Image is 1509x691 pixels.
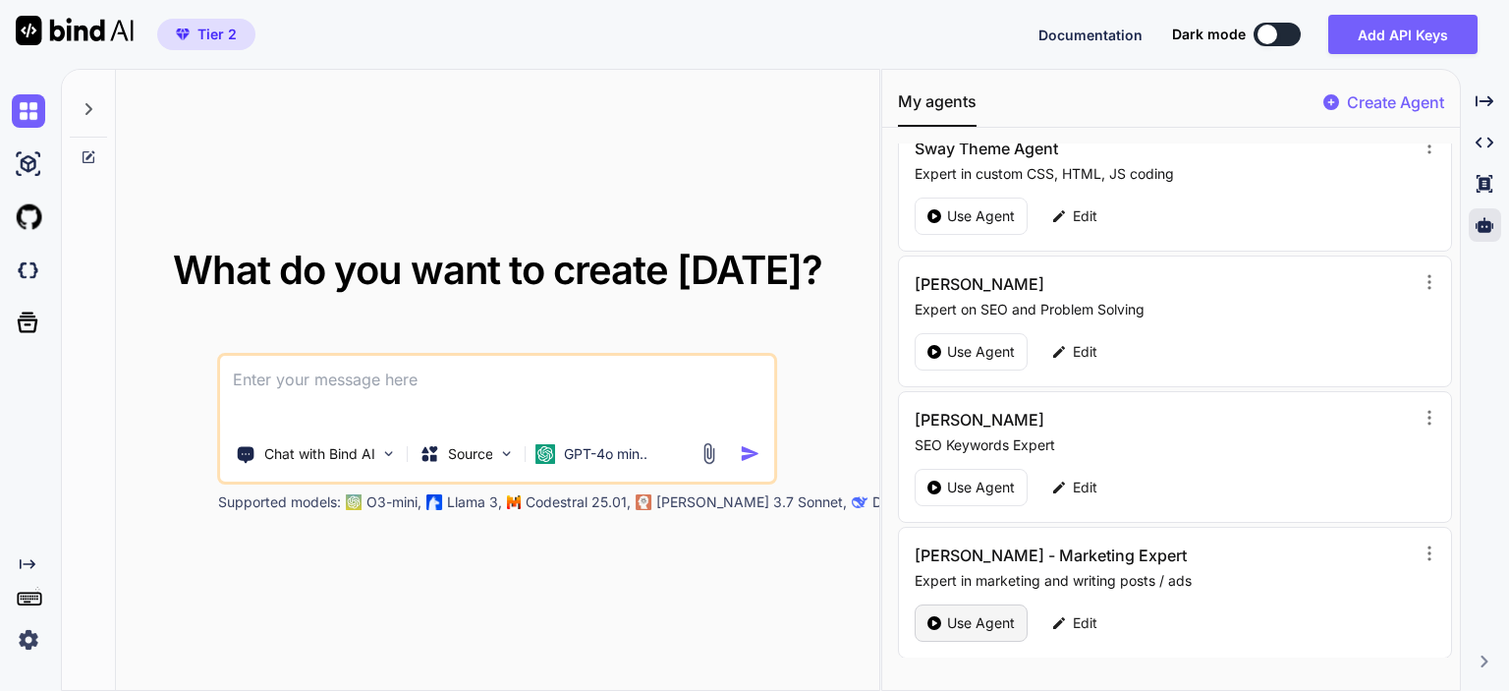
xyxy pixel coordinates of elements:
[366,492,421,512] p: O3-mini,
[1347,90,1444,114] p: Create Agent
[12,254,45,287] img: darkCloudIdeIcon
[915,300,1413,319] p: Expert on SEO and Problem Solving
[656,492,847,512] p: [PERSON_NAME] 3.7 Sonnet,
[564,444,647,464] p: GPT-4o min..
[12,201,45,234] img: githubLight
[447,492,502,512] p: Llama 3,
[1038,25,1143,45] button: Documentation
[947,206,1015,226] p: Use Agent
[872,492,956,512] p: Deepseek R1
[1073,206,1097,226] p: Edit
[947,342,1015,362] p: Use Agent
[448,444,493,464] p: Source
[176,29,190,40] img: premium
[12,623,45,657] img: settings
[1038,27,1143,43] span: Documentation
[536,444,556,464] img: GPT-4o mini
[197,25,237,44] span: Tier 2
[218,492,341,512] p: Supported models:
[16,16,134,45] img: Bind AI
[915,137,1263,160] h3: Sway Theme Agent
[526,492,631,512] p: Codestral 25.01,
[173,246,822,294] span: What do you want to create [DATE]?
[264,444,375,464] p: Chat with Bind AI
[508,495,522,509] img: Mistral-AI
[1073,342,1097,362] p: Edit
[12,94,45,128] img: chat
[698,442,720,465] img: attachment
[427,494,443,510] img: Llama2
[947,613,1015,633] p: Use Agent
[740,443,760,464] img: icon
[915,164,1413,184] p: Expert in custom CSS, HTML, JS coding
[1172,25,1246,44] span: Dark mode
[853,494,868,510] img: claude
[1073,613,1097,633] p: Edit
[1328,15,1478,54] button: Add API Keys
[947,478,1015,497] p: Use Agent
[915,571,1413,591] p: Expert in marketing and writing posts / ads
[637,494,652,510] img: claude
[347,494,363,510] img: GPT-4
[898,89,977,127] button: My agents
[12,147,45,181] img: ai-studio
[915,435,1413,455] p: SEO Keywords Expert
[157,19,255,50] button: premiumTier 2
[1073,478,1097,497] p: Edit
[915,408,1263,432] h3: [PERSON_NAME]
[915,272,1263,296] h3: [PERSON_NAME]
[381,445,398,462] img: Pick Tools
[499,445,516,462] img: Pick Models
[915,544,1263,567] h3: [PERSON_NAME] - Marketing Expert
